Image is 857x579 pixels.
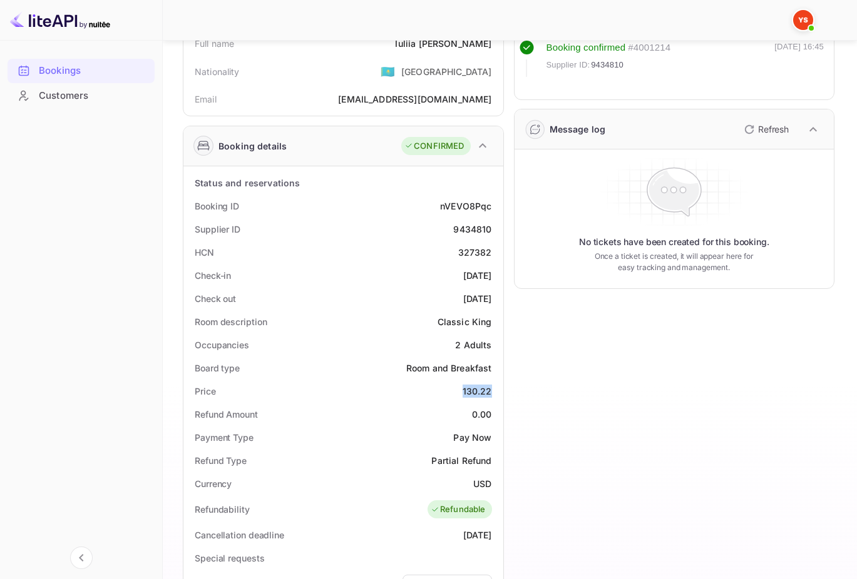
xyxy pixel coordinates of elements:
div: Full name [195,37,234,50]
span: 9434810 [591,59,624,71]
div: Room description [195,315,267,328]
div: Pay Now [453,431,491,444]
div: Check out [195,292,236,305]
div: 0.00 [472,408,492,421]
div: Status and reservations [195,176,300,189]
div: Refundability [195,503,250,516]
div: Customers [39,89,148,103]
p: Once a ticket is created, it will appear here for easy tracking and management. [589,251,759,273]
div: [DATE] 16:45 [774,41,824,77]
div: 130.22 [463,385,492,398]
img: LiteAPI logo [10,10,110,30]
div: Board type [195,361,240,375]
div: Iuliia [PERSON_NAME] [395,37,491,50]
div: [DATE] [463,292,492,305]
div: Classic King [438,315,492,328]
div: USD [473,477,491,490]
div: Payment Type [195,431,254,444]
a: Bookings [8,59,155,82]
span: United States [381,60,395,83]
div: Bookings [8,59,155,83]
button: Collapse navigation [70,546,93,569]
div: 327382 [458,246,492,259]
div: Message log [550,123,606,136]
div: Customers [8,84,155,108]
div: Currency [195,477,232,490]
div: HCN [195,246,214,259]
div: CONFIRMED [404,140,464,153]
span: Supplier ID: [547,59,590,71]
div: Occupancies [195,338,249,351]
a: Customers [8,84,155,107]
div: Partial Refund [431,454,491,467]
div: Refund Type [195,454,247,467]
div: Booking ID [195,199,239,213]
img: Yandex Support [793,10,813,30]
div: [EMAIL_ADDRESS][DOMAIN_NAME] [338,93,491,106]
div: Supplier ID [195,223,240,236]
div: nVEVO8Pqc [440,199,491,213]
div: 2 Adults [455,338,491,351]
div: Booking confirmed [547,41,626,55]
div: Cancellation deadline [195,528,284,541]
div: Email [195,93,217,106]
div: Bookings [39,64,148,78]
div: # 4001214 [628,41,670,55]
div: Room and Breakfast [406,361,492,375]
div: Price [195,385,216,398]
div: Refundable [431,503,486,516]
div: 9434810 [453,223,491,236]
p: Refresh [758,123,789,136]
div: [GEOGRAPHIC_DATA] [401,65,492,78]
div: [DATE] [463,528,492,541]
div: Nationality [195,65,240,78]
div: Refund Amount [195,408,258,421]
button: Refresh [737,119,794,139]
div: Booking details [218,139,287,153]
div: Check-in [195,269,231,282]
div: Special requests [195,551,264,565]
p: No tickets have been created for this booking. [579,236,769,248]
div: [DATE] [463,269,492,282]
